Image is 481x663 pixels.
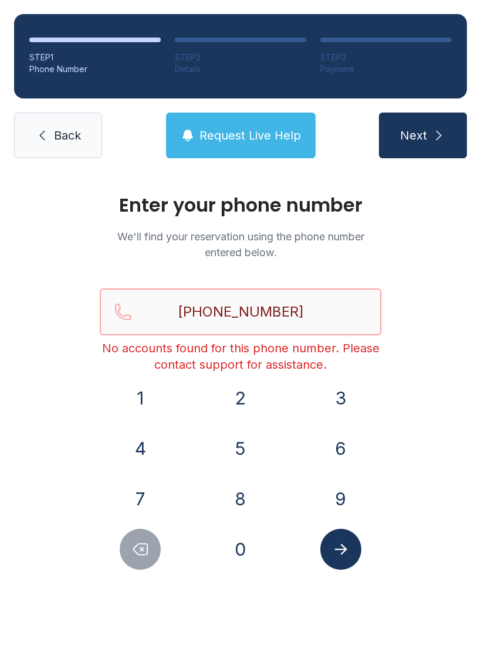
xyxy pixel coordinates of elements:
button: 3 [320,378,361,419]
div: Phone Number [29,63,161,75]
div: Details [175,63,306,75]
span: Request Live Help [199,127,301,144]
button: 5 [220,428,261,469]
button: 0 [220,529,261,570]
div: STEP 3 [320,52,452,63]
button: 1 [120,378,161,419]
button: 8 [220,478,261,519]
p: We'll find your reservation using the phone number entered below. [100,229,381,260]
button: 6 [320,428,361,469]
button: Delete number [120,529,161,570]
span: Next [400,127,427,144]
span: Back [54,127,81,144]
div: STEP 2 [175,52,306,63]
button: 7 [120,478,161,519]
input: Reservation phone number [100,288,381,335]
button: 9 [320,478,361,519]
button: 4 [120,428,161,469]
button: Submit lookup form [320,529,361,570]
div: STEP 1 [29,52,161,63]
div: Payment [320,63,452,75]
h1: Enter your phone number [100,196,381,215]
div: No accounts found for this phone number. Please contact support for assistance. [100,340,381,373]
button: 2 [220,378,261,419]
